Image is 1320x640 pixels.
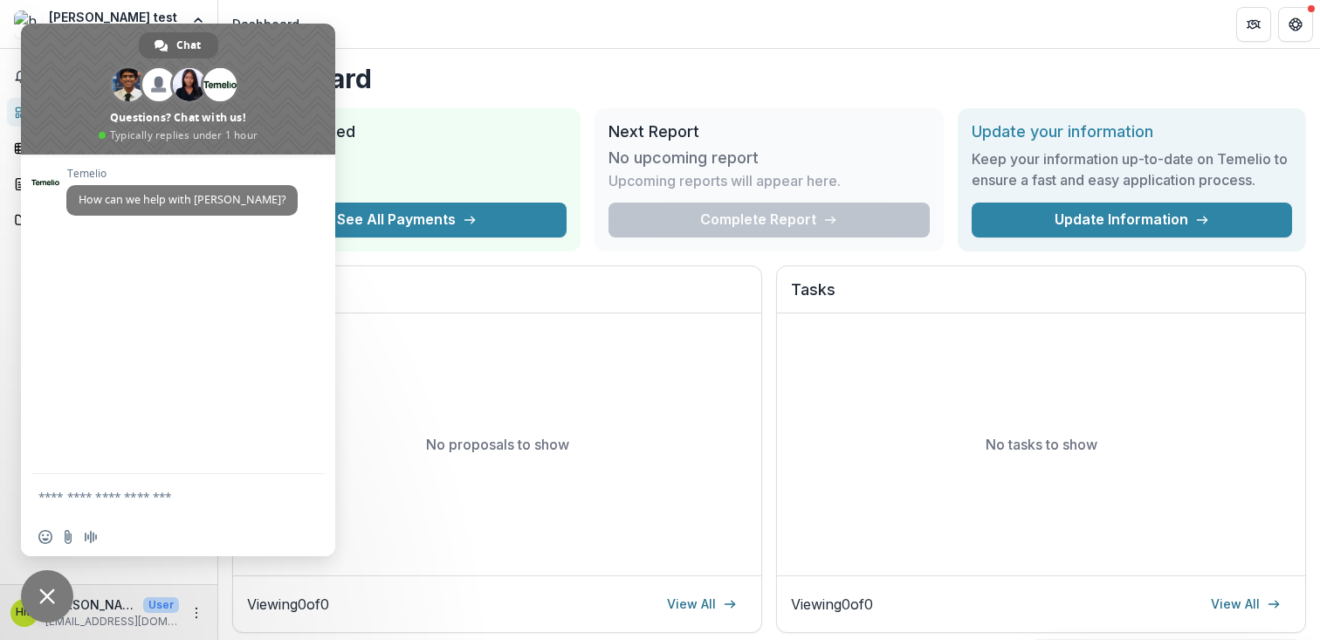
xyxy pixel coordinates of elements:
a: View All [657,590,747,618]
button: See All Payments [246,203,567,237]
span: Audio message [84,530,98,544]
h2: Proposals [247,280,747,313]
p: [EMAIL_ADDRESS][DOMAIN_NAME] [45,614,179,630]
h3: No upcoming report [608,148,759,168]
span: How can we help with [PERSON_NAME]? [79,192,285,207]
textarea: Compose your message... [38,474,283,518]
span: Temelio [66,168,298,180]
p: No proposals to show [426,434,569,455]
button: More [186,602,207,623]
h2: Update your information [972,122,1292,141]
a: View All [1200,590,1291,618]
h2: Next Report [608,122,929,141]
a: Chat [139,32,218,58]
p: Viewing 0 of 0 [247,594,329,615]
button: Get Help [1278,7,1313,42]
button: Notifications [7,63,210,91]
p: User [143,597,179,613]
div: Dashboard [232,15,299,33]
div: Haley Miller [16,607,33,618]
span: Send a file [61,530,75,544]
p: Upcoming reports will appear here. [608,170,841,191]
div: [PERSON_NAME] test [49,8,177,26]
a: Proposals [7,169,210,198]
img: haley test [14,10,42,38]
a: Tasks [7,134,210,162]
h1: Dashboard [232,63,1306,94]
nav: breadcrumb [225,11,306,37]
a: Documents [7,205,210,234]
p: [PERSON_NAME] [45,595,136,614]
a: Dashboard [7,98,210,127]
span: Insert an emoji [38,530,52,544]
button: Partners [1236,7,1271,42]
button: Open entity switcher [186,7,210,42]
h2: Tasks [791,280,1291,313]
a: Update Information [972,203,1292,237]
h3: Keep your information up-to-date on Temelio to ensure a fast and easy application process. [972,148,1292,190]
a: Close chat [21,570,73,623]
span: Chat [176,32,201,58]
p: No tasks to show [986,434,1097,455]
p: Viewing 0 of 0 [791,594,873,615]
h2: Total Awarded [246,122,567,141]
